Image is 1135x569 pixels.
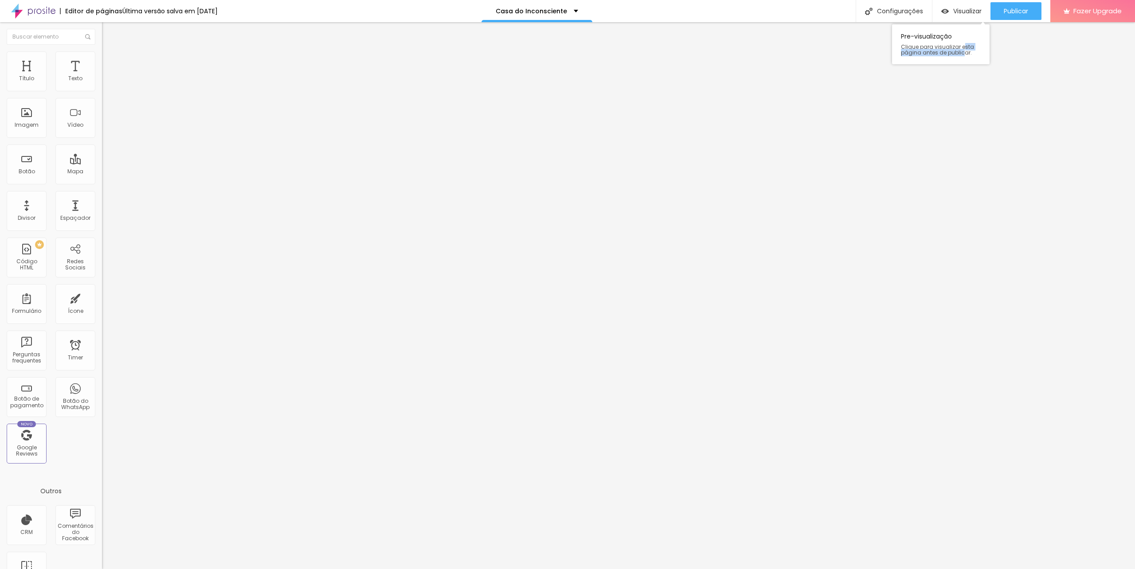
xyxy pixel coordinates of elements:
div: Mapa [67,168,83,175]
img: Icone [865,8,873,15]
div: Formulário [12,308,41,314]
input: Buscar elemento [7,29,95,45]
div: Pre-visualização [892,24,990,64]
div: Última versão salva em [DATE] [122,8,218,14]
div: CRM [20,529,33,535]
div: Texto [68,75,82,82]
div: Redes Sociais [58,258,93,271]
img: Icone [85,34,90,39]
span: Visualizar [953,8,982,15]
div: Comentários do Facebook [58,523,93,542]
div: Perguntas frequentes [9,351,44,364]
div: Imagem [15,122,39,128]
div: Timer [68,355,83,361]
div: Divisor [18,215,35,221]
div: Novo [17,421,36,427]
div: Código HTML [9,258,44,271]
span: Fazer Upgrade [1073,7,1122,15]
div: Título [19,75,34,82]
div: Vídeo [67,122,83,128]
div: Editor de páginas [60,8,122,14]
button: Visualizar [932,2,990,20]
div: Botão do WhatsApp [58,398,93,411]
p: Casa do Inconsciente [496,8,567,14]
img: view-1.svg [941,8,949,15]
button: Publicar [990,2,1041,20]
div: Espaçador [60,215,90,221]
span: Clique para visualizar esta página antes de publicar. [901,44,981,55]
span: Publicar [1004,8,1028,15]
iframe: Editor [102,22,1135,569]
div: Botão de pagamento [9,396,44,409]
div: Google Reviews [9,444,44,457]
div: Ícone [68,308,83,314]
div: Botão [19,168,35,175]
